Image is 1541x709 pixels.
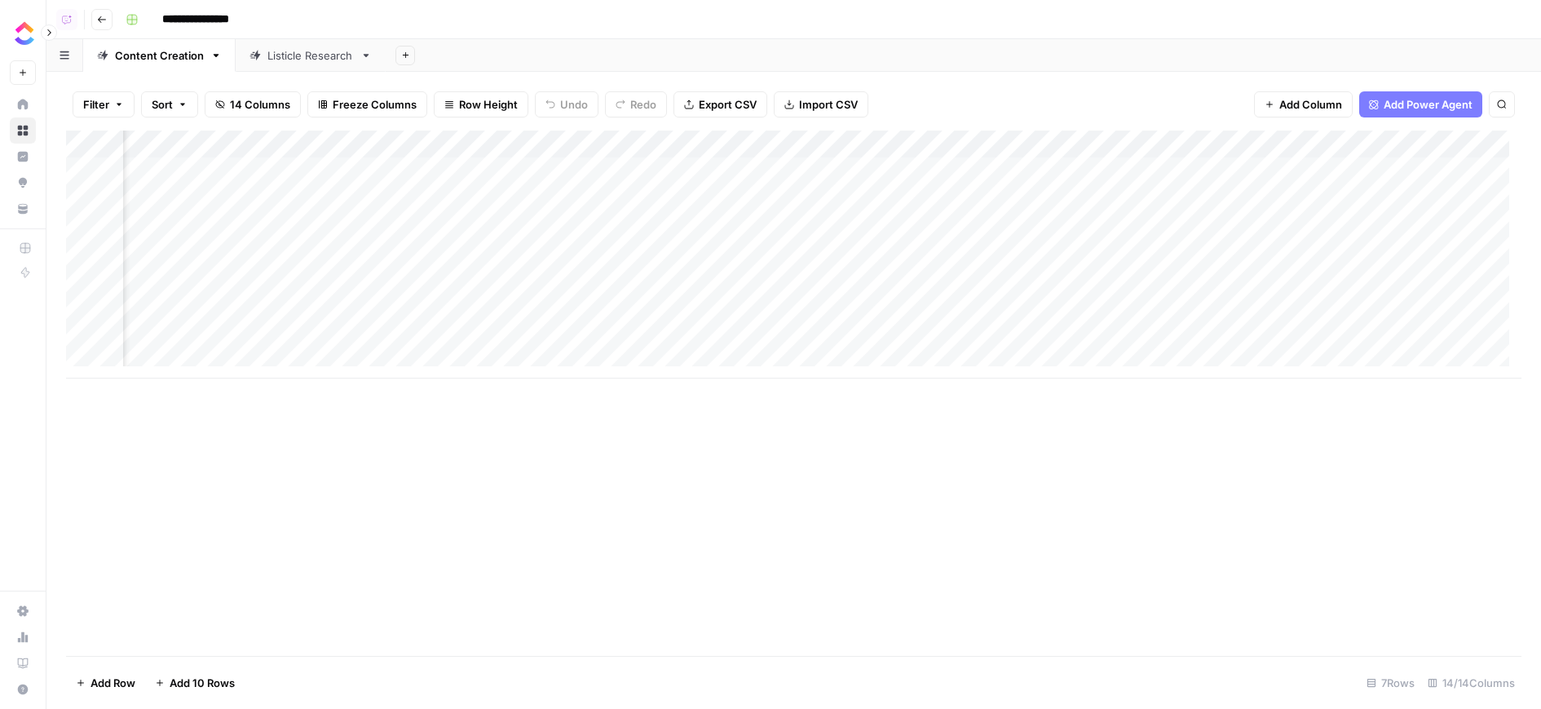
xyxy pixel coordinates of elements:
span: Undo [560,96,588,113]
button: Workspace: ClickUp [10,13,36,54]
a: Learning Hub [10,650,36,676]
a: Listicle Research [236,39,386,72]
a: Browse [10,117,36,144]
button: Add Row [66,670,145,696]
div: Content Creation [115,47,204,64]
button: Import CSV [774,91,868,117]
button: 14 Columns [205,91,301,117]
span: Row Height [459,96,518,113]
a: Opportunities [10,170,36,196]
a: Content Creation [83,39,236,72]
span: Import CSV [799,96,858,113]
span: Sort [152,96,173,113]
button: Help + Support [10,676,36,702]
div: 14/14 Columns [1421,670,1521,696]
span: Redo [630,96,656,113]
img: ClickUp Logo [10,19,39,48]
button: Undo [535,91,598,117]
span: Add Row [91,675,135,691]
span: Filter [83,96,109,113]
span: 14 Columns [230,96,290,113]
button: Filter [73,91,135,117]
a: Your Data [10,196,36,222]
a: Settings [10,598,36,624]
span: Add 10 Rows [170,675,235,691]
span: Add Power Agent [1384,96,1473,113]
button: Row Height [434,91,528,117]
div: Listicle Research [267,47,354,64]
a: Usage [10,624,36,650]
button: Sort [141,91,198,117]
a: Insights [10,144,36,170]
span: Freeze Columns [333,96,417,113]
button: Freeze Columns [307,91,427,117]
div: 7 Rows [1360,670,1421,696]
button: Add 10 Rows [145,670,245,696]
span: Export CSV [699,96,757,113]
button: Redo [605,91,667,117]
button: Add Power Agent [1359,91,1482,117]
a: Home [10,91,36,117]
button: Add Column [1254,91,1353,117]
button: Export CSV [673,91,767,117]
span: Add Column [1279,96,1342,113]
